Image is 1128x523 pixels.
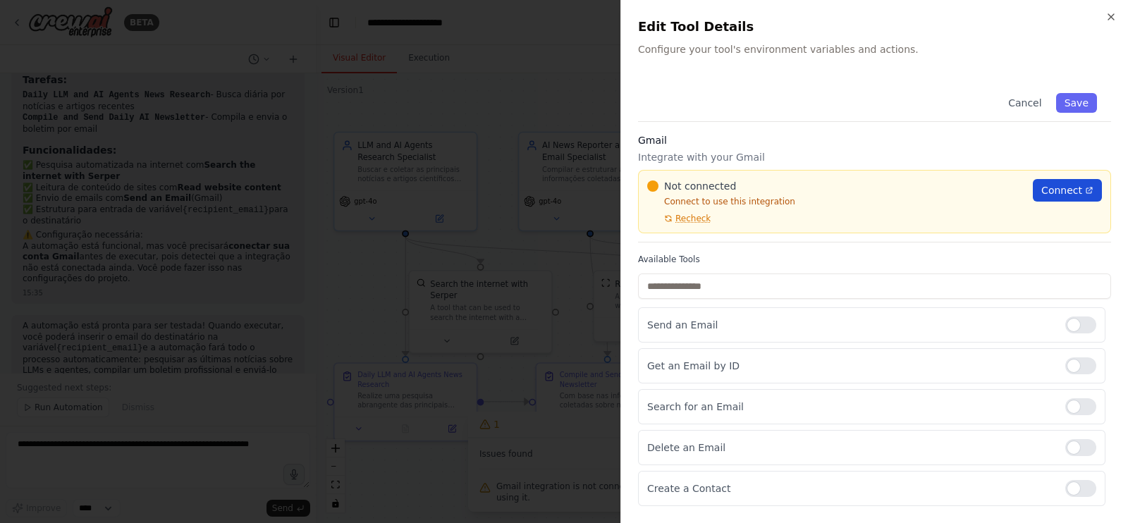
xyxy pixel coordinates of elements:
p: Connect to use this integration [647,196,1024,207]
button: Save [1056,93,1097,113]
h2: Edit Tool Details [638,17,1111,37]
span: Recheck [675,213,711,224]
button: Recheck [647,213,711,224]
span: Connect [1041,183,1082,197]
a: Connect [1033,179,1102,202]
h3: Gmail [638,133,1111,147]
button: Cancel [1000,93,1050,113]
p: Configure your tool's environment variables and actions. [638,42,1111,56]
p: Integrate with your Gmail [638,150,1111,164]
p: Create a Contact [647,481,1054,496]
p: Get an Email by ID [647,359,1054,373]
p: Send an Email [647,318,1054,332]
p: Search for an Email [647,400,1054,414]
span: Not connected [664,179,736,193]
label: Available Tools [638,254,1111,265]
p: Delete an Email [647,441,1054,455]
